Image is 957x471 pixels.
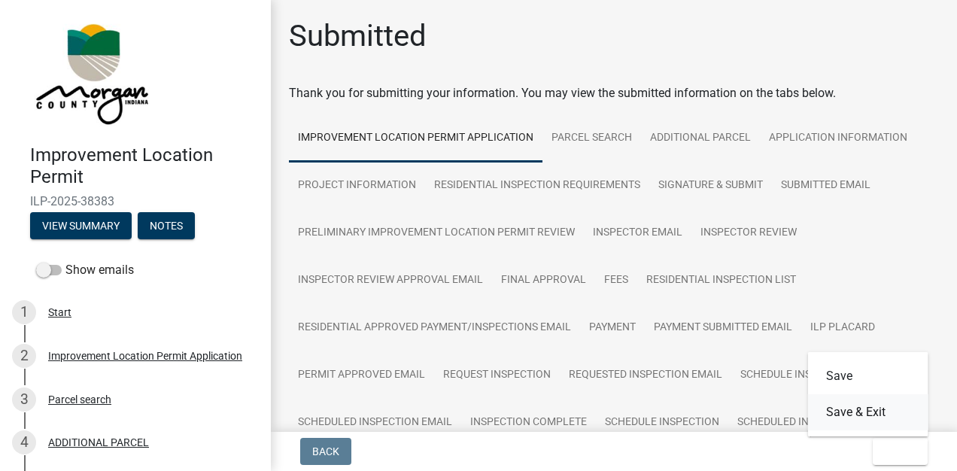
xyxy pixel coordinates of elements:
[30,144,259,188] h4: Improvement Location Permit
[312,445,339,457] span: Back
[48,307,71,318] div: Start
[12,387,36,412] div: 3
[641,114,760,163] a: ADDITIONAL PARCEL
[138,212,195,239] button: Notes
[808,352,928,436] div: Exit
[30,194,241,208] span: ILP-2025-38383
[584,209,691,257] a: Inspector Email
[595,257,637,305] a: Fees
[691,209,806,257] a: Inspector Review
[300,438,351,465] button: Back
[728,399,901,447] a: Scheduled Inspection Email
[48,351,242,361] div: Improvement Location Permit Application
[48,394,111,405] div: Parcel search
[289,84,939,102] div: Thank you for submitting your information. You may view the submitted information on the tabs below.
[637,257,805,305] a: Residential Inspection List
[289,399,461,447] a: Scheduled Inspection Email
[289,18,427,54] h1: Submitted
[30,220,132,232] wm-modal-confirm: Summary
[434,351,560,400] a: Request Inspection
[808,358,928,394] button: Save
[30,212,132,239] button: View Summary
[580,304,645,352] a: Payment
[12,430,36,454] div: 4
[289,304,580,352] a: Residential Approved Payment/Inspections Email
[289,257,492,305] a: Inspector Review Approval Email
[772,162,880,210] a: Submitted Email
[425,162,649,210] a: Residential Inspection Requirements
[461,399,596,447] a: Inspection Complete
[138,220,195,232] wm-modal-confirm: Notes
[808,394,928,430] button: Save & Exit
[289,351,434,400] a: Permit Approved Email
[48,437,149,448] div: ADDITIONAL PARCEL
[760,114,916,163] a: Application Information
[30,16,151,129] img: Morgan County, Indiana
[801,304,884,352] a: ILP Placard
[649,162,772,210] a: Signature & Submit
[12,300,36,324] div: 1
[596,399,728,447] a: Schedule Inspection
[560,351,731,400] a: Requested Inspection Email
[873,438,928,465] button: Exit
[289,162,425,210] a: Project Information
[645,304,801,352] a: Payment Submitted Email
[289,209,584,257] a: Preliminary Improvement Location Permit Review
[731,351,864,400] a: Schedule Inspection
[36,261,134,279] label: Show emails
[542,114,641,163] a: Parcel search
[12,344,36,368] div: 2
[885,445,907,457] span: Exit
[289,114,542,163] a: Improvement Location Permit Application
[492,257,595,305] a: Final Approval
